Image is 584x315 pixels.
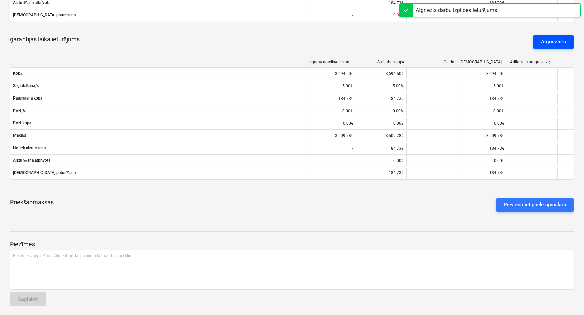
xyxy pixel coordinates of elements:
div: Pievienojiet priekšapmaksu [504,200,566,209]
span: [DEMOGRAPHIC_DATA] paturēšana [13,170,303,175]
div: 184.73€ [457,143,507,154]
div: [DEMOGRAPHIC_DATA] izmaksas [460,60,505,64]
div: 184.73€ [457,93,507,104]
div: 0.00% [306,106,356,116]
p: Priekšapmaksas [10,198,54,212]
div: - [306,10,356,21]
span: Paturēšana kopā [13,96,303,101]
div: 0.00€ [356,118,406,129]
div: 0.00€ [356,155,406,166]
div: 184.73€ [306,93,356,104]
p: 0.00€ [393,12,404,18]
div: Saistības kopā [359,60,404,65]
div: 5.00% [457,81,507,91]
span: [DEMOGRAPHIC_DATA] paturēšana [13,13,303,18]
div: - [306,143,356,154]
span: Aizturēšana atbrīvota [13,0,303,5]
div: 3,509.78€ [457,130,507,141]
div: Atlikušais progresa ziņojums [510,60,555,65]
div: Līgumā noteiktās izmaksas [309,60,354,65]
div: 3,509.78€ [356,130,406,141]
span: PVN kopā [13,121,303,126]
div: 3,694.50€ [356,68,406,79]
span: Aizturēšana atbrīvota [13,158,303,163]
button: Atgriezties [533,35,574,49]
div: Gaida [409,60,454,64]
span: PVN,% [13,109,303,113]
div: 0.00€ [306,118,356,129]
div: - [306,155,356,166]
div: 3,509.78€ [306,130,356,141]
div: 3,694.50€ [457,68,507,79]
span: Maksāt [13,133,303,138]
div: - [306,168,356,179]
div: 184.73€ [356,93,406,104]
div: 5.00% [356,81,406,91]
div: 0.00€ [457,155,507,166]
p: 184.73€ [489,170,504,176]
div: 5.00% [306,81,356,91]
iframe: Chat Widget [550,283,584,315]
p: Piezīmes [10,240,574,248]
div: 0.00% [457,106,507,116]
span: Kopā [13,71,303,76]
span: Saglabāšana,% [13,83,303,88]
div: 3,694.50€ [306,68,356,79]
p: 184.73€ [389,170,404,176]
div: 184.73€ [356,143,406,154]
button: Pievienojiet priekšapmaksu [496,198,574,212]
div: Atgriezts darbu izpildes ieturējums [416,6,497,14]
div: 0.00% [356,106,406,116]
div: Atgriezties [541,37,566,46]
span: Notiek aizturēšana [13,146,303,151]
div: 0.00€ [457,118,507,129]
p: garantijas laika ieturējums [10,35,80,49]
